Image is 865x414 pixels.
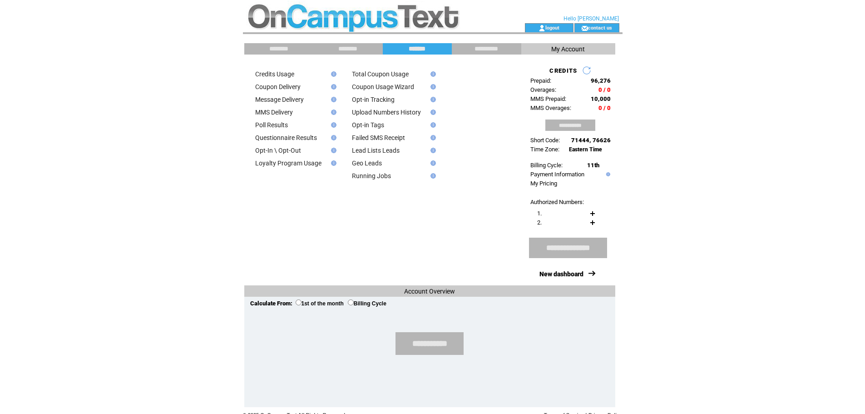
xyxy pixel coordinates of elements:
a: Running Jobs [352,172,391,180]
img: help.gif [428,148,436,153]
img: help.gif [328,84,336,90]
span: My Account [551,45,585,53]
img: help.gif [328,148,336,153]
a: logout [545,25,559,30]
span: Prepaid: [530,77,551,84]
img: help.gif [604,172,610,176]
img: help.gif [428,135,436,140]
span: 71444, 76626 [571,137,611,144]
a: Questionnaire Results [255,134,317,141]
a: Poll Results [255,121,288,129]
label: Billing Cycle [348,300,386,307]
img: help.gif [428,122,436,128]
a: Payment Information [530,171,584,178]
img: help.gif [428,97,436,102]
a: contact us [588,25,612,30]
img: help.gif [328,110,336,115]
img: contact_us_icon.gif [581,25,588,32]
span: 96,276 [591,77,611,84]
img: help.gif [328,135,336,140]
span: Time Zone: [530,146,559,153]
input: Billing Cycle [348,299,354,305]
span: Calculate From: [250,300,292,307]
a: Geo Leads [352,160,382,167]
img: help.gif [428,71,436,77]
span: 2. [537,219,542,226]
a: MMS Delivery [255,109,293,116]
span: MMS Prepaid: [530,95,566,102]
span: 1. [537,210,542,217]
span: 11th [587,162,599,169]
img: help.gif [428,84,436,90]
a: Opt-in Tags [352,121,384,129]
span: 0 / 0 [598,86,611,93]
span: Billing Cycle: [530,162,563,169]
span: Authorized Numbers: [530,199,584,205]
a: My Pricing [530,180,557,187]
img: help.gif [328,71,336,77]
span: Overages: [530,86,556,93]
label: 1st of the month [296,300,344,307]
a: Total Coupon Usage [352,70,409,78]
a: Upload Numbers History [352,109,421,116]
a: Failed SMS Receipt [352,134,405,141]
a: Opt-In \ Opt-Out [255,147,301,154]
img: account_icon.gif [539,25,545,32]
img: help.gif [328,122,336,128]
span: Account Overview [404,288,455,295]
a: Message Delivery [255,96,304,103]
img: help.gif [328,160,336,166]
a: Lead Lists Leads [352,147,400,154]
input: 1st of the month [296,299,302,305]
span: MMS Overages: [530,105,571,111]
span: Hello [PERSON_NAME] [563,15,619,22]
a: Loyalty Program Usage [255,160,321,167]
a: Coupon Delivery [255,83,301,90]
span: Eastern Time [569,146,602,153]
span: CREDITS [549,67,577,74]
span: Short Code: [530,137,560,144]
a: Credits Usage [255,70,294,78]
a: Opt-in Tracking [352,96,395,103]
img: help.gif [428,110,436,115]
a: Coupon Usage Wizard [352,83,414,90]
img: help.gif [428,160,436,166]
span: 0 / 0 [598,105,611,111]
a: New dashboard [539,270,583,278]
span: 10,000 [591,95,611,102]
img: help.gif [428,173,436,179]
img: help.gif [328,97,336,102]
